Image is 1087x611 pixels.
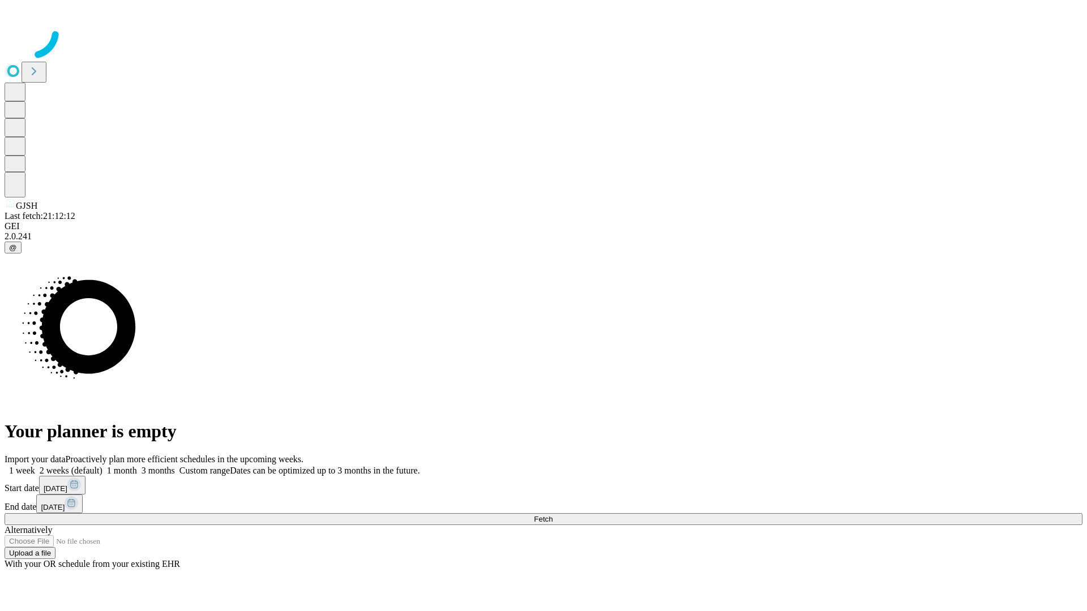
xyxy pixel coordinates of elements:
[5,211,75,221] span: Last fetch: 21:12:12
[36,494,83,513] button: [DATE]
[107,466,137,475] span: 1 month
[179,466,230,475] span: Custom range
[5,494,1082,513] div: End date
[41,503,65,511] span: [DATE]
[5,221,1082,231] div: GEI
[534,515,553,523] span: Fetch
[44,484,67,493] span: [DATE]
[5,476,1082,494] div: Start date
[66,454,303,464] span: Proactively plan more efficient schedules in the upcoming weeks.
[5,454,66,464] span: Import your data
[16,201,37,210] span: GJSH
[5,559,180,569] span: With your OR schedule from your existing EHR
[230,466,420,475] span: Dates can be optimized up to 3 months in the future.
[5,421,1082,442] h1: Your planner is empty
[9,243,17,252] span: @
[39,476,85,494] button: [DATE]
[5,231,1082,242] div: 2.0.241
[5,513,1082,525] button: Fetch
[5,547,55,559] button: Upload a file
[142,466,175,475] span: 3 months
[40,466,102,475] span: 2 weeks (default)
[5,242,22,253] button: @
[9,466,35,475] span: 1 week
[5,525,52,535] span: Alternatively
